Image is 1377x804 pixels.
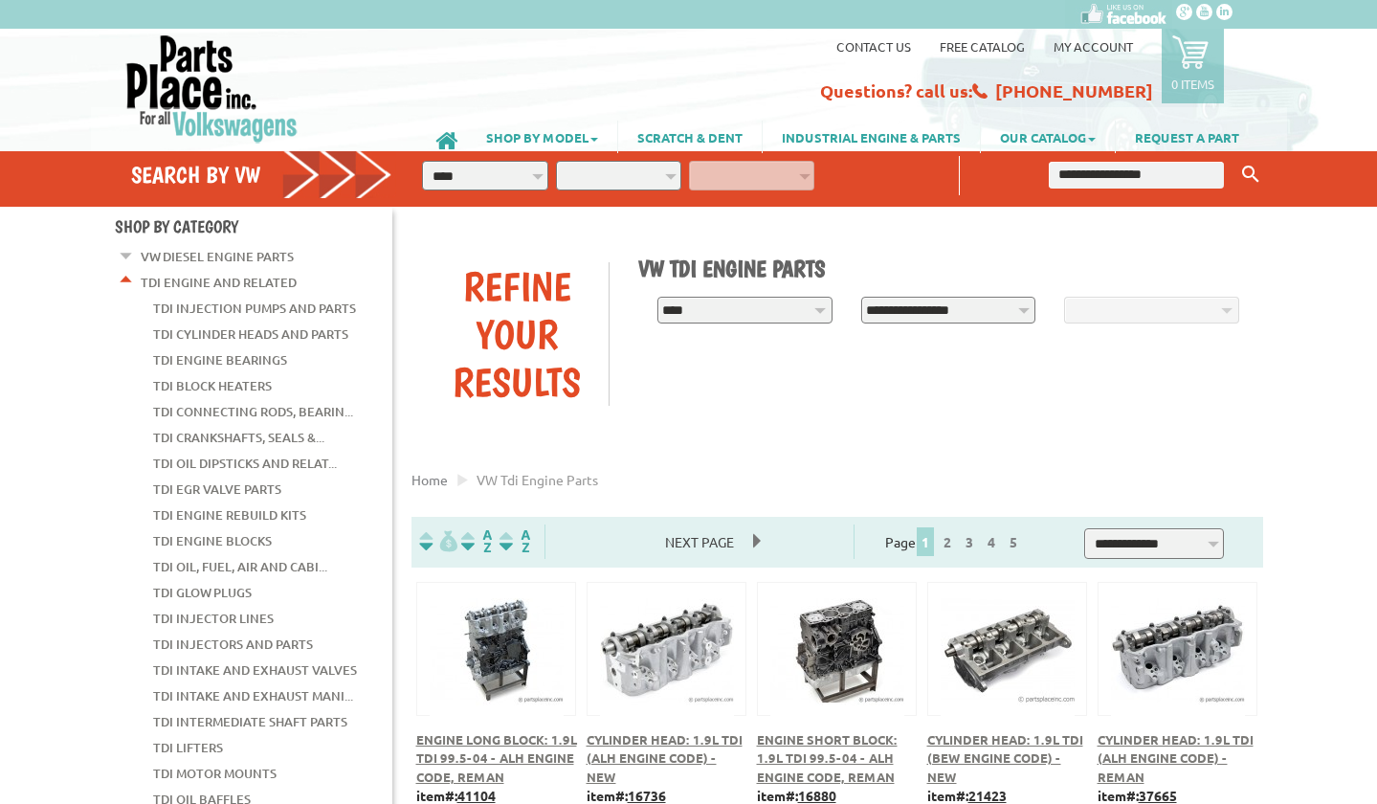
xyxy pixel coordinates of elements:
[1005,533,1022,550] a: 5
[416,787,496,804] b: item#:
[798,787,836,804] u: 16880
[981,121,1115,153] a: OUR CATALOG
[153,580,252,605] a: TDI Glow Plugs
[141,244,294,269] a: VW Diesel Engine Parts
[854,525,1054,558] div: Page
[141,270,297,295] a: TDI Engine and Related
[153,425,324,450] a: TDI Crankshafts, Seals &...
[1116,121,1258,153] a: REQUEST A PART
[457,530,496,552] img: Sort by Headline
[961,533,978,550] a: 3
[939,533,956,550] a: 2
[757,731,898,785] a: Engine Short Block: 1.9L TDI 99.5-04 - ALH Engine Code, Reman
[153,296,356,321] a: TDI Injection Pumps and Parts
[426,262,610,406] div: Refine Your Results
[757,787,836,804] b: item#:
[416,731,577,785] a: Engine Long Block: 1.9L TDI 99.5-04 - ALH Engine Code, Reman
[411,471,448,488] a: Home
[1054,38,1133,55] a: My Account
[124,33,300,144] img: Parts Place Inc!
[153,451,337,476] a: TDI Oil Dipsticks and Relat...
[153,554,327,579] a: TDI Oil, Fuel, Air and Cabi...
[763,121,980,153] a: INDUSTRIAL ENGINE & PARTS
[153,477,281,502] a: TDI EGR Valve Parts
[153,735,223,760] a: TDI Lifters
[646,533,753,550] a: Next Page
[1098,787,1177,804] b: item#:
[587,787,666,804] b: item#:
[917,527,934,556] span: 1
[618,121,762,153] a: SCRATCH & DENT
[940,38,1025,55] a: Free Catalog
[1139,787,1177,804] u: 37665
[1171,76,1214,92] p: 0 items
[496,530,534,552] img: Sort by Sales Rank
[153,502,306,527] a: TDI Engine Rebuild Kits
[1236,159,1265,190] button: Keyword Search
[1162,29,1224,103] a: 0 items
[836,38,911,55] a: Contact us
[927,731,1083,785] a: Cylinder Head: 1.9L TDI (BEW Engine Code) - New
[153,606,274,631] a: TDI Injector Lines
[587,731,743,785] a: Cylinder Head: 1.9L TDI (ALH Engine Code) - New
[153,528,272,553] a: TDI Engine Blocks
[927,787,1007,804] b: item#:
[1098,731,1254,785] a: Cylinder Head: 1.9L TDI (ALH Engine Code) - Reman
[153,347,287,372] a: TDI Engine Bearings
[419,530,457,552] img: filterpricelow.svg
[153,658,357,682] a: TDI Intake and Exhaust Valves
[131,161,393,189] h4: Search by VW
[153,322,348,346] a: TDI Cylinder Heads and Parts
[638,255,1249,282] h1: VW TDI Engine Parts
[115,216,392,236] h4: Shop By Category
[968,787,1007,804] u: 21423
[153,399,353,424] a: TDI Connecting Rods, Bearin...
[983,533,1000,550] a: 4
[457,787,496,804] u: 41104
[153,709,347,734] a: TDI Intermediate Shaft Parts
[153,632,313,657] a: TDI Injectors and Parts
[153,683,353,708] a: TDI Intake and Exhaust Mani...
[153,761,277,786] a: TDI Motor Mounts
[628,787,666,804] u: 16736
[477,471,598,488] span: VW tdi engine parts
[153,373,272,398] a: TDI Block Heaters
[646,527,753,556] span: Next Page
[467,121,617,153] a: SHOP BY MODEL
